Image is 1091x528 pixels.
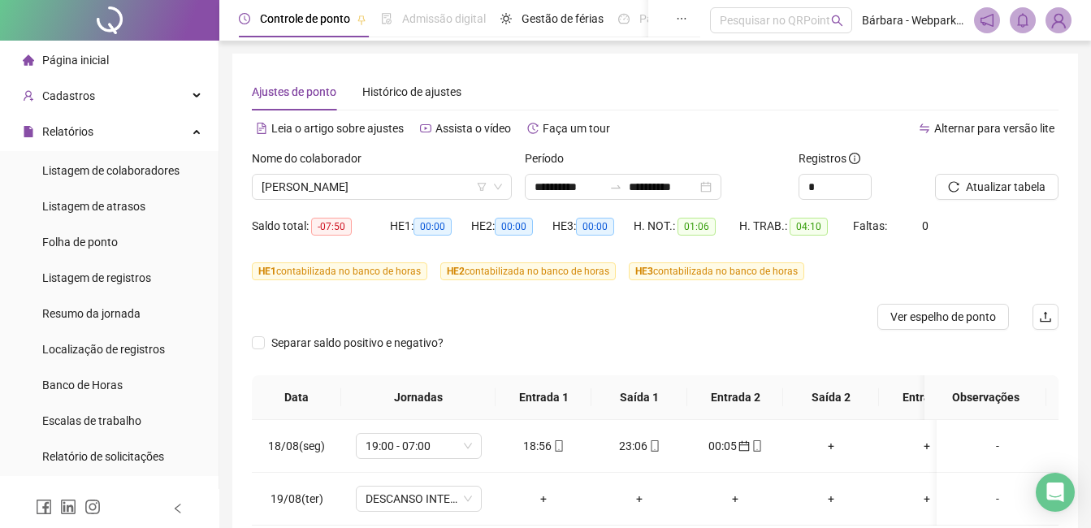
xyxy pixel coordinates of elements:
[604,490,674,508] div: +
[42,450,164,463] span: Relatório de solicitações
[635,266,653,277] span: HE 3
[543,122,610,135] span: Faça um tour
[435,122,511,135] span: Assista o vídeo
[496,375,591,420] th: Entrada 1
[42,164,180,177] span: Listagem de colaboradores
[256,123,267,134] span: file-text
[509,490,578,508] div: +
[591,375,687,420] th: Saída 1
[676,13,687,24] span: ellipsis
[678,218,716,236] span: 01:06
[552,217,634,236] div: HE 3:
[509,437,578,455] div: 18:56
[609,180,622,193] span: swap-right
[271,492,323,505] span: 19/08(ter)
[265,334,450,352] span: Separar saldo positivo e negativo?
[877,304,1009,330] button: Ver espelho de ponto
[629,262,804,280] span: contabilizada no banco de horas
[604,437,674,455] div: 23:06
[750,440,763,452] span: mobile
[1036,473,1075,512] div: Open Intercom Messenger
[366,434,472,458] span: 19:00 - 07:00
[892,490,962,508] div: +
[42,125,93,138] span: Relatórios
[737,440,750,452] span: calendar
[42,89,95,102] span: Cadastros
[357,15,366,24] span: pushpin
[271,122,404,135] span: Leia o artigo sobre ajustes
[258,266,276,277] span: HE 1
[924,375,1046,420] th: Observações
[23,54,34,66] span: home
[1039,310,1052,323] span: upload
[268,439,325,452] span: 18/08(seg)
[552,440,565,452] span: mobile
[935,174,1059,200] button: Atualizar tabela
[252,149,372,167] label: Nome do colaborador
[402,12,486,25] span: Admissão digital
[1015,13,1030,28] span: bell
[966,178,1046,196] span: Atualizar tabela
[950,490,1046,508] div: -
[262,175,502,199] span: VANDERSON TRINDADE MAIA
[362,85,461,98] span: Histórico de ajustes
[420,123,431,134] span: youtube
[799,149,860,167] span: Registros
[477,182,487,192] span: filter
[937,388,1033,406] span: Observações
[500,13,512,24] span: sun
[381,13,392,24] span: file-done
[311,218,352,236] span: -07:50
[796,437,866,455] div: +
[252,217,390,236] div: Saldo total:
[522,12,604,25] span: Gestão de férias
[440,262,616,280] span: contabilizada no banco de horas
[639,12,703,25] span: Painel do DP
[796,490,866,508] div: +
[922,219,929,232] span: 0
[84,499,101,515] span: instagram
[260,12,350,25] span: Controle de ponto
[892,437,962,455] div: +
[42,379,123,392] span: Banco de Horas
[60,499,76,515] span: linkedin
[525,149,574,167] label: Período
[447,266,465,277] span: HE 2
[42,200,145,213] span: Listagem de atrasos
[687,375,783,420] th: Entrada 2
[576,218,614,236] span: 00:00
[36,499,52,515] span: facebook
[42,343,165,356] span: Localização de registros
[853,219,890,232] span: Faltas:
[1046,8,1071,32] img: 80825
[739,217,853,236] div: H. TRAB.:
[495,218,533,236] span: 00:00
[890,308,996,326] span: Ver espelho de ponto
[783,375,879,420] th: Saída 2
[879,375,975,420] th: Entrada 3
[919,123,930,134] span: swap
[239,13,250,24] span: clock-circle
[42,307,141,320] span: Resumo da jornada
[42,54,109,67] span: Página inicial
[252,375,341,420] th: Data
[471,217,552,236] div: HE 2:
[252,85,336,98] span: Ajustes de ponto
[862,11,964,29] span: Bárbara - Webpark estacionamentos
[831,15,843,27] span: search
[252,262,427,280] span: contabilizada no banco de horas
[700,437,770,455] div: 00:05
[42,236,118,249] span: Folha de ponto
[950,437,1046,455] div: -
[849,153,860,164] span: info-circle
[948,181,959,193] span: reload
[647,440,660,452] span: mobile
[934,122,1054,135] span: Alternar para versão lite
[700,490,770,508] div: +
[172,503,184,514] span: left
[42,271,151,284] span: Listagem de registros
[527,123,539,134] span: history
[341,375,496,420] th: Jornadas
[23,90,34,102] span: user-add
[413,218,452,236] span: 00:00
